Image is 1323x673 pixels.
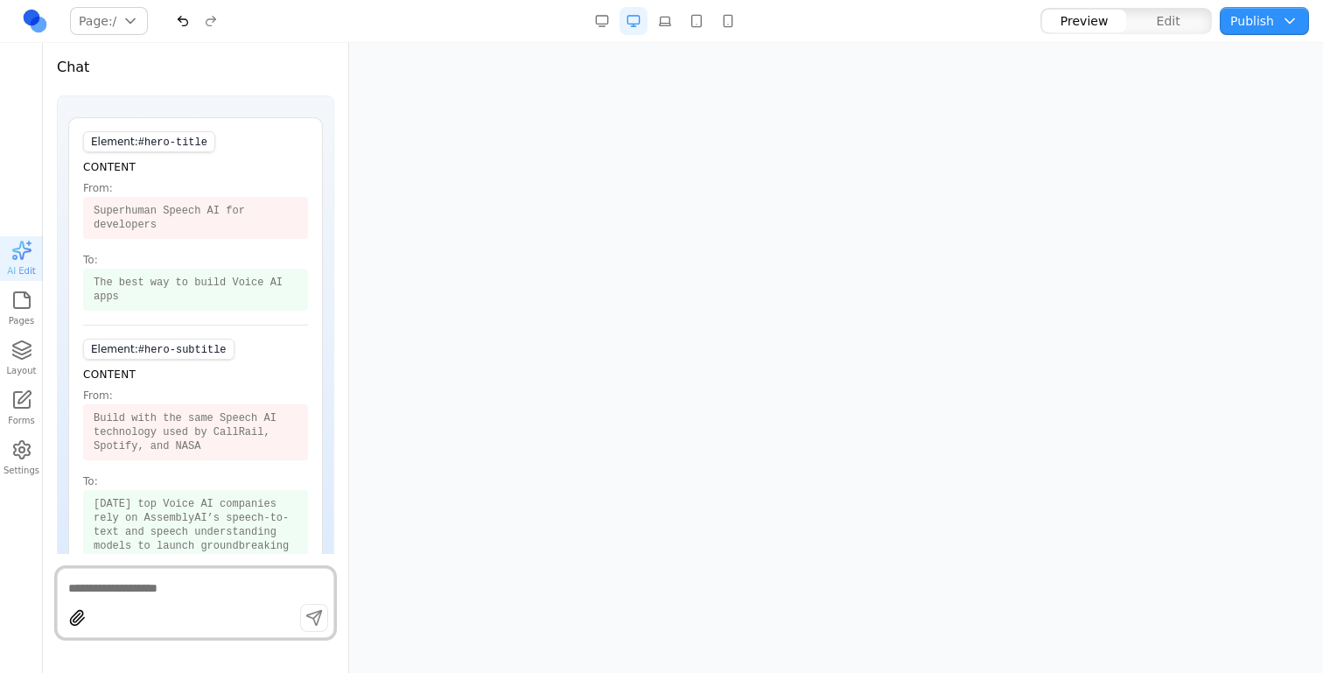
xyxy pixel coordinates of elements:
span: # hero-title [138,137,207,149]
button: Tablet [682,7,710,35]
button: Publish [1220,7,1309,35]
span: Edit [1157,12,1180,30]
span: To: [83,253,308,267]
span: Preview [1060,12,1109,30]
button: Laptop [651,7,679,35]
span: The best way to build Voice AI apps [83,269,308,311]
h3: Chat [57,57,89,78]
span: Element: [83,131,215,152]
div: Content [83,368,308,382]
span: From: [83,389,308,403]
span: [DATE] top Voice AI companies rely on AssemblyAI’s speech-to-text and speech understanding models... [83,490,308,588]
span: Element: [83,339,234,360]
span: # hero-subtitle [138,344,227,356]
span: Superhuman Speech AI for developers [83,197,308,239]
button: Desktop [619,7,647,35]
div: Content [83,160,308,174]
span: Build with the same Speech AI technology used by CallRail, Spotify, and NASA [83,404,308,460]
button: Desktop Wide [588,7,616,35]
span: AI Edit [7,264,35,277]
button: Page:/ [70,7,148,35]
span: To: [83,474,308,488]
span: From: [83,181,308,195]
button: Mobile [714,7,742,35]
